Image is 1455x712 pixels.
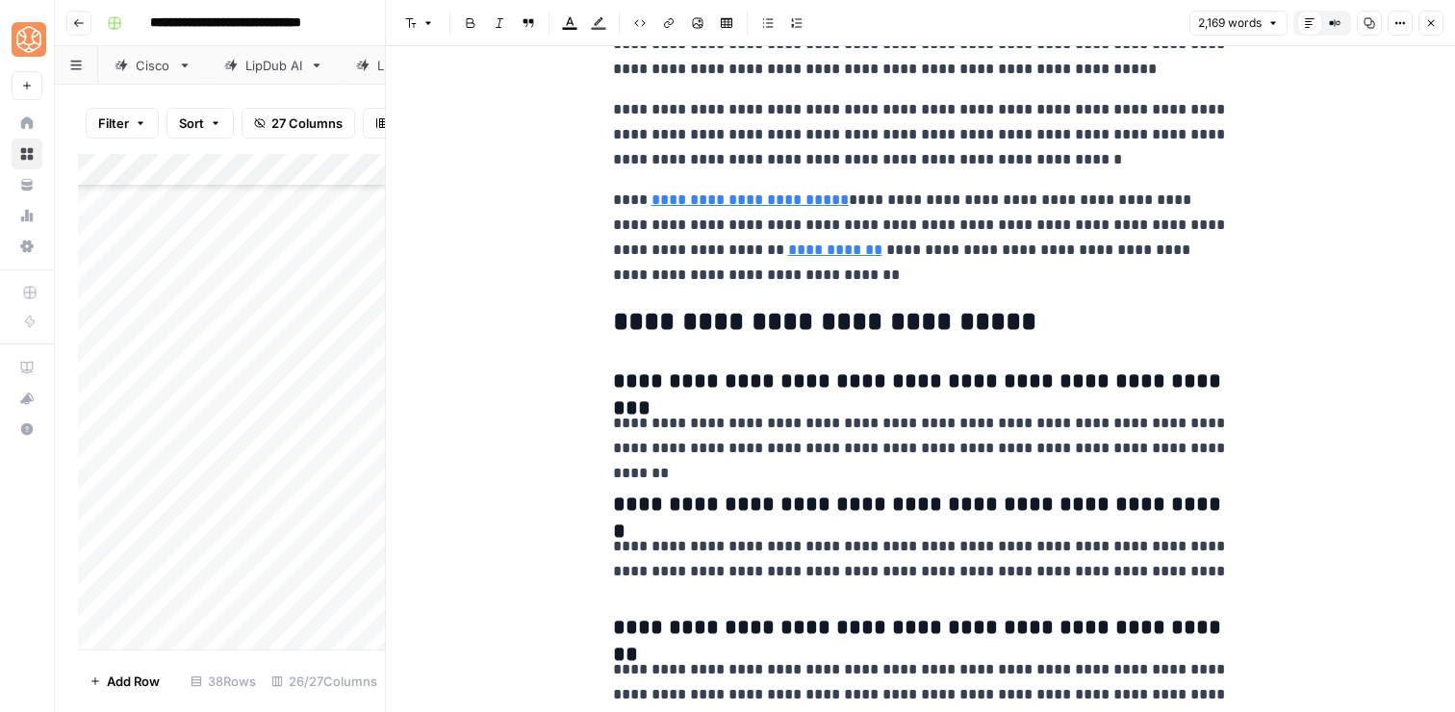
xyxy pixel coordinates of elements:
[136,56,170,75] div: Cisco
[12,414,42,445] button: Help + Support
[242,108,355,139] button: 27 Columns
[208,46,340,85] a: LipDub AI
[1198,14,1262,32] span: 2,169 words
[245,56,302,75] div: LipDub AI
[12,200,42,231] a: Usage
[179,114,204,133] span: Sort
[86,108,159,139] button: Filter
[13,384,41,413] div: What's new?
[12,22,46,57] img: SimpleTiger Logo
[107,672,160,691] span: Add Row
[98,46,208,85] a: Cisco
[12,15,42,64] button: Workspace: SimpleTiger
[12,231,42,262] a: Settings
[340,46,463,85] a: Live365
[271,114,343,133] span: 27 Columns
[1189,11,1288,36] button: 2,169 words
[12,169,42,200] a: Your Data
[98,114,129,133] span: Filter
[264,666,385,697] div: 26/27 Columns
[12,352,42,383] a: AirOps Academy
[78,666,171,697] button: Add Row
[166,108,234,139] button: Sort
[12,139,42,169] a: Browse
[183,666,264,697] div: 38 Rows
[12,108,42,139] a: Home
[12,383,42,414] button: What's new?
